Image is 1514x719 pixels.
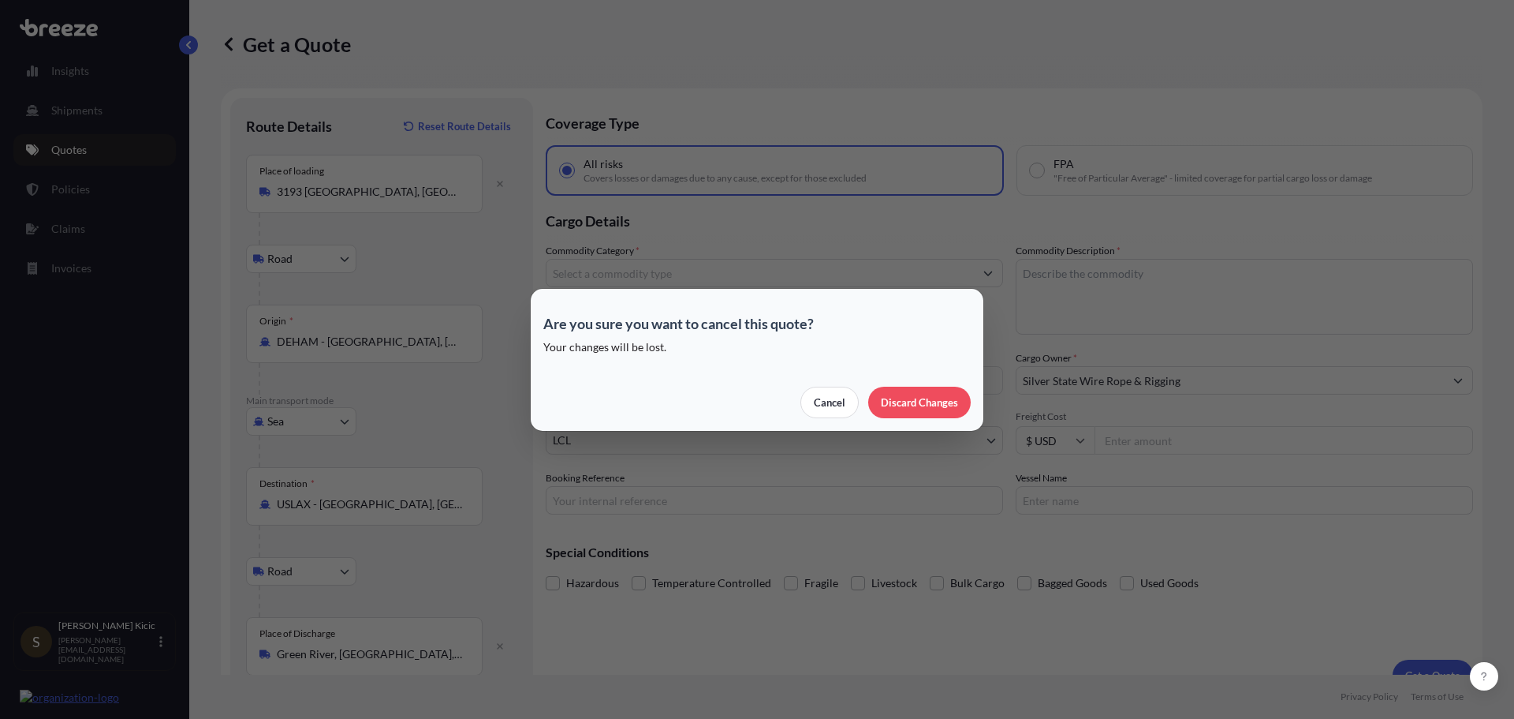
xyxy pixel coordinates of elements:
p: Discard Changes [881,395,958,410]
p: Your changes will be lost. [543,339,971,355]
p: Cancel [814,395,845,410]
button: Cancel [800,387,859,418]
button: Discard Changes [868,387,971,418]
p: Are you sure you want to cancel this quote? [543,314,971,333]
